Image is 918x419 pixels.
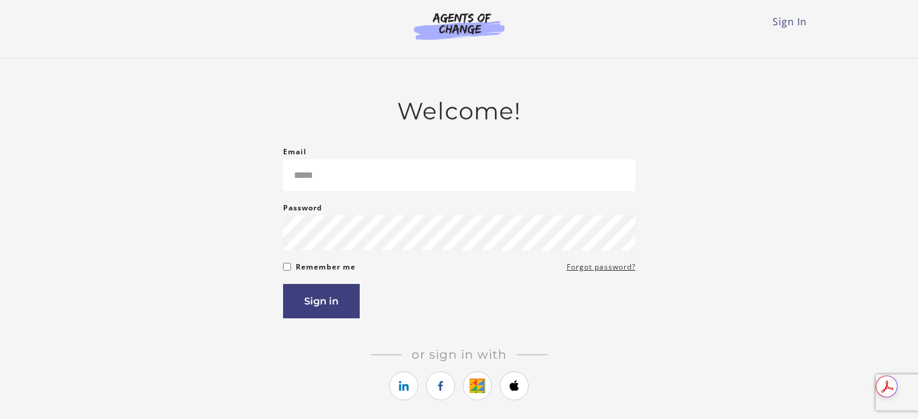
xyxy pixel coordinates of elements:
a: https://courses.thinkific.com/users/auth/google?ss%5Breferral%5D=&ss%5Buser_return_to%5D=&ss%5Bvi... [463,371,492,400]
button: Sign in [283,284,360,318]
img: Agents of Change Logo [401,12,517,40]
label: Password [283,201,322,215]
h2: Welcome! [283,97,636,125]
span: Or sign in with [402,347,517,362]
a: Sign In [773,15,807,28]
label: Remember me [296,260,355,274]
a: https://courses.thinkific.com/users/auth/linkedin?ss%5Breferral%5D=&ss%5Buser_return_to%5D=&ss%5B... [389,371,418,400]
a: Forgot password? [567,260,636,274]
a: https://courses.thinkific.com/users/auth/facebook?ss%5Breferral%5D=&ss%5Buser_return_to%5D=&ss%5B... [426,371,455,400]
a: https://courses.thinkific.com/users/auth/apple?ss%5Breferral%5D=&ss%5Buser_return_to%5D=&ss%5Bvis... [500,371,529,400]
label: Email [283,145,307,159]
